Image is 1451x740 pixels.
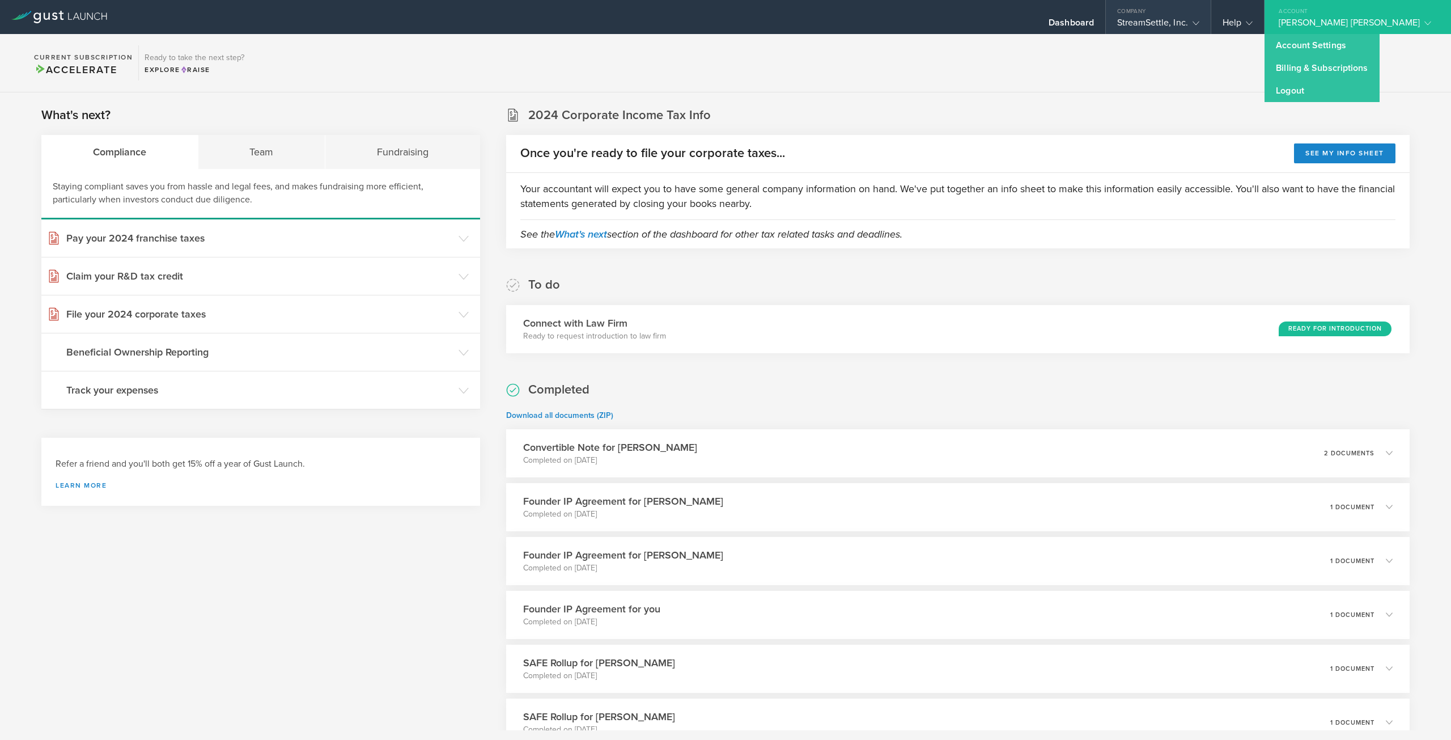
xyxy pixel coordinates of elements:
p: 1 document [1330,558,1374,564]
h3: Beneficial Ownership Reporting [66,345,453,360]
h2: 2024 Corporate Income Tax Info [528,107,711,124]
p: Completed on [DATE] [523,563,723,574]
h3: SAFE Rollup for [PERSON_NAME] [523,656,675,670]
h3: Track your expenses [66,383,453,398]
h2: Current Subscription [34,54,133,61]
h3: SAFE Rollup for [PERSON_NAME] [523,709,675,724]
p: Completed on [DATE] [523,455,697,466]
h2: Once you're ready to file your corporate taxes... [520,145,785,162]
h3: Refer a friend and you'll both get 15% off a year of Gust Launch. [56,458,466,471]
div: Connect with Law FirmReady to request introduction to law firmReady for Introduction [506,305,1410,353]
em: See the section of the dashboard for other tax related tasks and deadlines. [520,228,902,240]
h3: Ready to take the next step? [145,54,244,62]
div: Explore [145,65,244,75]
div: Staying compliant saves you from hassle and legal fees, and makes fundraising more efficient, par... [41,169,480,219]
h3: Claim your R&D tax credit [66,269,453,284]
h3: Founder IP Agreement for [PERSON_NAME] [523,494,723,509]
p: Ready to request introduction to law firm [523,331,666,342]
div: Team [198,135,326,169]
h2: To do [528,277,560,293]
h2: Completed [528,382,589,398]
div: Ready to take the next step?ExploreRaise [138,45,250,81]
h2: What's next? [41,107,111,124]
p: Completed on [DATE] [523,616,660,628]
a: What's next [555,228,607,240]
h3: Connect with Law Firm [523,316,666,331]
p: 1 document [1330,720,1374,726]
p: Completed on [DATE] [523,509,723,520]
div: Fundraising [325,135,480,169]
a: Learn more [56,482,466,489]
span: Raise [180,66,210,74]
span: Accelerate [34,64,117,76]
div: StreamSettle, Inc. [1117,17,1199,34]
a: Download all documents (ZIP) [506,411,613,420]
div: Ready for Introduction [1279,322,1391,336]
h3: Founder IP Agreement for you [523,602,660,616]
p: 1 document [1330,612,1374,618]
div: Compliance [41,135,198,169]
h3: Pay your 2024 franchise taxes [66,231,453,246]
button: See my info sheet [1294,143,1395,163]
p: Your accountant will expect you to have some general company information on hand. We've put toget... [520,181,1395,211]
p: 2 documents [1324,450,1374,456]
div: Dashboard [1049,17,1094,34]
div: Help [1223,17,1253,34]
p: 1 document [1330,504,1374,510]
h3: Convertible Note for [PERSON_NAME] [523,440,697,455]
h3: File your 2024 corporate taxes [66,307,453,322]
p: 1 document [1330,666,1374,672]
p: Completed on [DATE] [523,670,675,682]
p: Completed on [DATE] [523,724,675,735]
div: [PERSON_NAME] [PERSON_NAME] [1279,17,1431,34]
h3: Founder IP Agreement for [PERSON_NAME] [523,548,723,563]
